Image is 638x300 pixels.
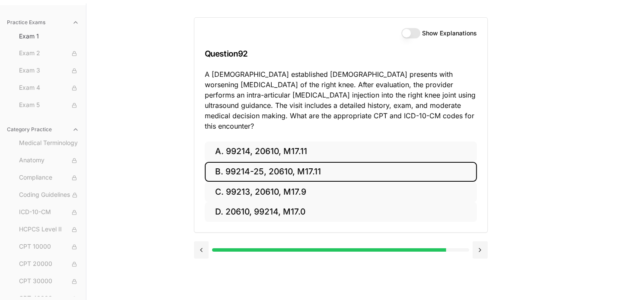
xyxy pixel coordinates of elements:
[19,190,79,200] span: Coding Guidelines
[16,154,83,167] button: Anatomy
[19,32,79,41] span: Exam 1
[16,223,83,237] button: HCPCS Level II
[205,182,477,202] button: C. 99213, 20610, M17.9
[16,98,83,112] button: Exam 5
[3,16,83,29] button: Practice Exams
[16,64,83,78] button: Exam 3
[16,240,83,254] button: CPT 10000
[19,66,79,76] span: Exam 3
[19,208,79,217] span: ICD-10-CM
[16,205,83,219] button: ICD-10-CM
[19,173,79,183] span: Compliance
[16,171,83,185] button: Compliance
[19,83,79,93] span: Exam 4
[19,242,79,252] span: CPT 10000
[19,139,79,148] span: Medical Terminology
[19,156,79,165] span: Anatomy
[16,188,83,202] button: Coding Guidelines
[205,142,477,162] button: A. 99214, 20610, M17.11
[19,49,79,58] span: Exam 2
[205,41,477,66] h3: Question 92
[16,47,83,60] button: Exam 2
[16,275,83,288] button: CPT 30000
[19,277,79,286] span: CPT 30000
[16,81,83,95] button: Exam 4
[3,123,83,136] button: Category Practice
[16,257,83,271] button: CPT 20000
[205,162,477,182] button: B. 99214-25, 20610, M17.11
[19,101,79,110] span: Exam 5
[205,202,477,222] button: D. 20610, 99214, M17.0
[205,69,477,131] p: A [DEMOGRAPHIC_DATA] established [DEMOGRAPHIC_DATA] presents with worsening [MEDICAL_DATA] of the...
[16,136,83,150] button: Medical Terminology
[422,30,477,36] label: Show Explanations
[19,225,79,234] span: HCPCS Level II
[16,29,83,43] button: Exam 1
[19,259,79,269] span: CPT 20000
